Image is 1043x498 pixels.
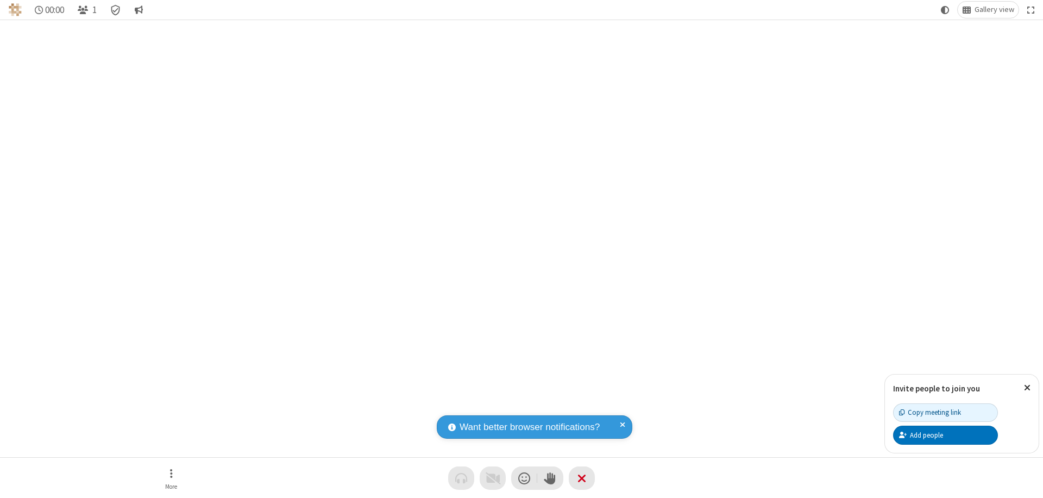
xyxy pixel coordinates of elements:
span: More [165,483,177,490]
button: Raise hand [537,466,563,490]
div: Meeting details Encryption enabled [105,2,126,18]
button: Conversation [130,2,147,18]
div: Timer [30,2,69,18]
button: Video [480,466,506,490]
button: Open participant list [73,2,101,18]
span: Gallery view [975,5,1014,14]
img: QA Selenium DO NOT DELETE OR CHANGE [9,3,22,16]
button: Send a reaction [511,466,537,490]
button: Change layout [958,2,1019,18]
button: Close popover [1016,375,1039,401]
button: Audio problem - check your Internet connection or call by phone [448,466,474,490]
span: Want better browser notifications? [460,420,600,434]
button: Add people [893,426,998,444]
button: End or leave meeting [569,466,595,490]
div: Copy meeting link [899,407,961,418]
button: Using system theme [937,2,954,18]
button: Open menu [155,463,187,494]
span: 00:00 [45,5,64,15]
label: Invite people to join you [893,383,980,394]
span: 1 [92,5,97,15]
button: Copy meeting link [893,403,998,422]
button: Fullscreen [1023,2,1039,18]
